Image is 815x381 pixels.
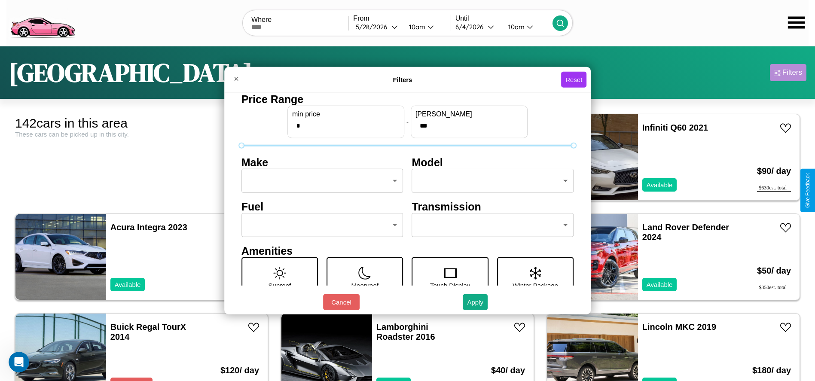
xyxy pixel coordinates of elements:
[405,23,427,31] div: 10am
[463,294,488,310] button: Apply
[561,72,586,88] button: Reset
[412,200,574,213] h4: Transmission
[115,279,141,290] p: Available
[353,22,402,31] button: 5/28/2026
[757,185,791,192] div: $ 630 est. total
[9,55,253,90] h1: [GEOGRAPHIC_DATA]
[757,284,791,291] div: $ 350 est. total
[241,244,574,257] h4: Amenities
[504,23,527,31] div: 10am
[292,110,400,118] label: min price
[757,158,791,185] h3: $ 90 / day
[110,223,187,232] a: Acura Integra 2023
[402,22,451,31] button: 10am
[647,279,673,290] p: Available
[455,15,552,22] label: Until
[430,279,470,291] p: Touch Display
[351,279,379,291] p: Moonroof
[356,23,391,31] div: 5 / 28 / 2026
[642,223,729,242] a: Land Rover Defender 2024
[110,322,186,341] a: Buick Regal TourX 2014
[642,123,708,132] a: Infiniti Q60 2021
[269,279,291,291] p: Sunroof
[15,116,268,131] div: 142 cars in this area
[805,173,811,208] div: Give Feedback
[642,322,716,332] a: Lincoln MKC 2019
[757,257,791,284] h3: $ 50 / day
[9,352,29,372] iframe: Intercom live chat
[412,156,574,168] h4: Model
[241,156,403,168] h4: Make
[251,16,348,24] label: Where
[241,93,574,105] h4: Price Range
[770,64,806,81] button: Filters
[406,116,409,128] p: -
[244,76,561,83] h4: Filters
[415,110,523,118] label: [PERSON_NAME]
[241,200,403,213] h4: Fuel
[455,23,488,31] div: 6 / 4 / 2026
[353,15,450,22] label: From
[15,131,268,138] div: These cars can be picked up in this city.
[323,294,360,310] button: Cancel
[513,279,558,291] p: Winter Package
[501,22,552,31] button: 10am
[782,68,802,77] div: Filters
[376,322,435,341] a: Lamborghini Roadster 2016
[647,179,673,191] p: Available
[6,4,79,40] img: logo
